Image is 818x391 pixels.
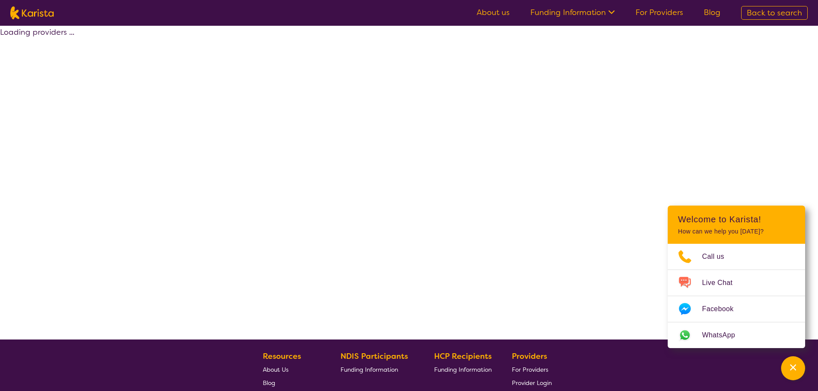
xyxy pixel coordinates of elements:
[702,250,735,263] span: Call us
[263,351,301,361] b: Resources
[341,363,414,376] a: Funding Information
[530,7,615,18] a: Funding Information
[512,366,548,373] span: For Providers
[636,7,683,18] a: For Providers
[263,376,320,389] a: Blog
[678,228,795,235] p: How can we help you [DATE]?
[668,244,805,348] ul: Choose channel
[263,379,275,387] span: Blog
[668,322,805,348] a: Web link opens in a new tab.
[434,363,492,376] a: Funding Information
[702,276,743,289] span: Live Chat
[741,6,808,20] a: Back to search
[747,8,802,18] span: Back to search
[434,366,492,373] span: Funding Information
[341,366,398,373] span: Funding Information
[10,6,54,19] img: Karista logo
[512,351,547,361] b: Providers
[434,351,492,361] b: HCP Recipients
[512,379,552,387] span: Provider Login
[704,7,721,18] a: Blog
[263,366,289,373] span: About Us
[678,214,795,224] h2: Welcome to Karista!
[781,356,805,380] button: Channel Menu
[512,376,552,389] a: Provider Login
[512,363,552,376] a: For Providers
[341,351,408,361] b: NDIS Participants
[477,7,510,18] a: About us
[702,329,745,342] span: WhatsApp
[263,363,320,376] a: About Us
[668,206,805,348] div: Channel Menu
[702,303,744,315] span: Facebook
